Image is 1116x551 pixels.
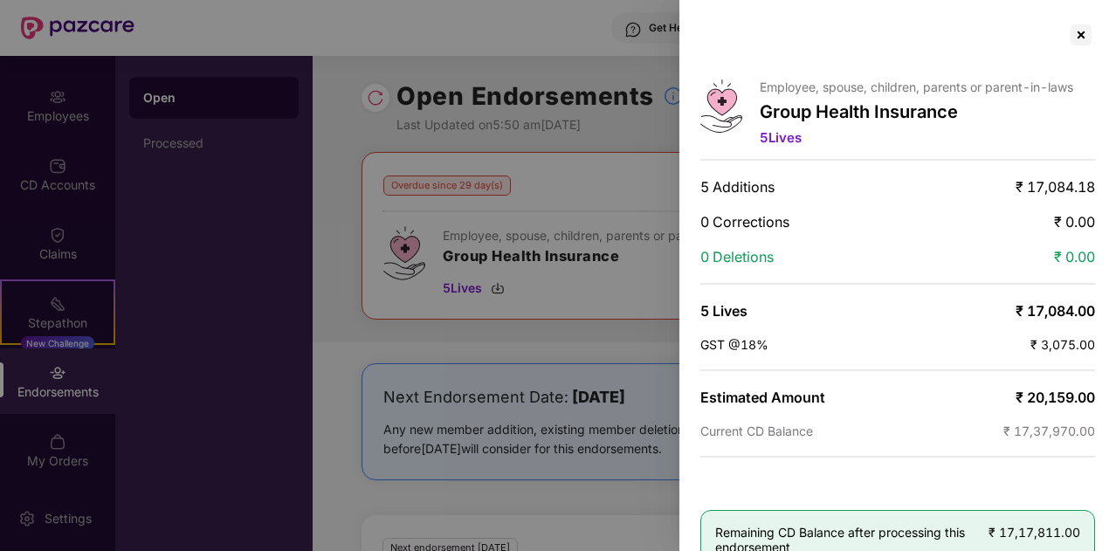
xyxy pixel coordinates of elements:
[1054,213,1095,231] span: ₹ 0.00
[989,525,1080,540] span: ₹ 17,17,811.00
[700,178,775,196] span: 5 Additions
[760,129,802,146] span: 5 Lives
[1030,337,1095,352] span: ₹ 3,075.00
[1054,248,1095,265] span: ₹ 0.00
[700,302,747,320] span: 5 Lives
[700,213,789,231] span: 0 Corrections
[1016,389,1095,406] span: ₹ 20,159.00
[700,424,813,438] span: Current CD Balance
[700,248,774,265] span: 0 Deletions
[760,79,1073,94] p: Employee, spouse, children, parents or parent-in-laws
[700,389,825,406] span: Estimated Amount
[1016,302,1095,320] span: ₹ 17,084.00
[700,337,768,352] span: GST @18%
[1016,178,1095,196] span: ₹ 17,084.18
[760,101,1073,122] p: Group Health Insurance
[700,79,742,133] img: svg+xml;base64,PHN2ZyB4bWxucz0iaHR0cDovL3d3dy53My5vcmcvMjAwMC9zdmciIHdpZHRoPSI0Ny43MTQiIGhlaWdodD...
[1003,424,1095,438] span: ₹ 17,37,970.00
